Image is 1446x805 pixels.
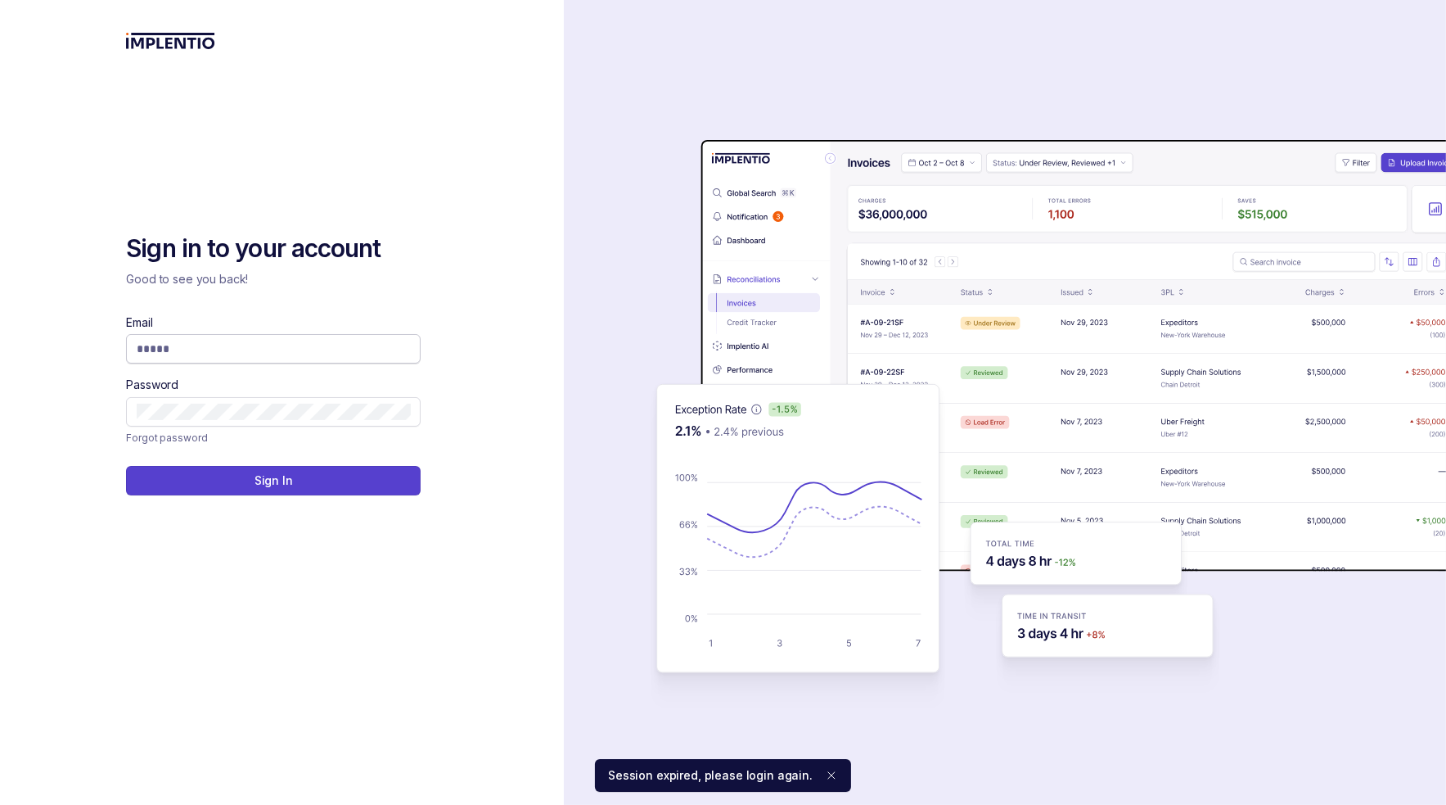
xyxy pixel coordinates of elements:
label: Password [126,377,178,393]
p: Forgot password [126,430,207,446]
label: Email [126,314,152,331]
p: Session expired, please login again. [608,767,813,784]
a: Link Forgot password [126,430,207,446]
p: Good to see you back! [126,271,421,287]
p: Sign In [255,473,293,489]
button: Sign In [126,466,421,495]
img: logo [126,33,215,49]
h2: Sign in to your account [126,233,421,265]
